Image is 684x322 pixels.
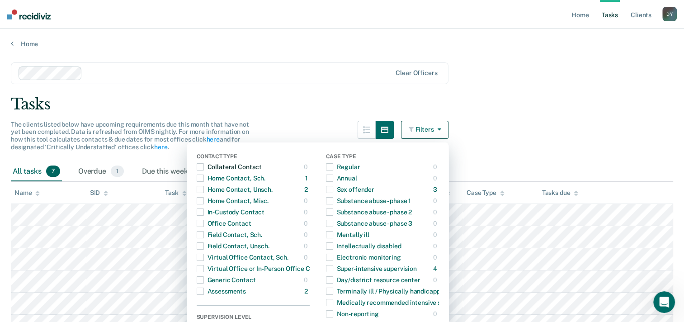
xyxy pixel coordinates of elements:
span: 1 [111,166,124,177]
div: Home Contact, Misc. [197,194,269,208]
iframe: Intercom live chat [653,291,675,313]
div: Terminally ill / Physically handicapped [326,284,448,298]
div: Annual [326,171,357,185]
span: The clients listed below have upcoming requirements due this month that have not yet been complet... [11,121,249,151]
div: Assessments [197,284,246,298]
div: Field Contact, Unsch. [197,239,269,253]
div: Field Contact, Sch. [197,227,262,242]
div: 0 [304,194,310,208]
div: 0 [433,250,439,265]
a: Home [11,40,673,48]
div: 0 [304,160,310,174]
div: 0 [304,216,310,231]
a: here [206,136,219,143]
div: Name [14,189,40,197]
a: here [154,143,167,151]
div: 0 [433,171,439,185]
button: DY [662,7,677,21]
div: Office Contact [197,216,251,231]
div: Virtual Office or In-Person Office Contact [197,261,330,276]
div: 3 [433,182,439,197]
div: 0 [433,205,439,219]
div: Generic Contact [197,273,256,287]
div: Super-intensive supervision [326,261,417,276]
div: Non-reporting [326,307,379,321]
div: 0 [433,216,439,231]
button: Filters [401,121,449,139]
div: 0 [304,250,310,265]
div: Home Contact, Unsch. [197,182,273,197]
div: Electronic monitoring [326,250,401,265]
div: Due this week0 [140,162,208,182]
div: In-Custody Contact [197,205,264,219]
div: Substance abuse - phase 2 [326,205,412,219]
div: Collateral Contact [197,160,262,174]
div: Tasks due [542,189,578,197]
div: Day/district resource center [326,273,420,287]
div: Overdue1 [76,162,126,182]
div: All tasks7 [11,162,62,182]
div: 2 [304,284,310,298]
div: 4 [433,261,439,276]
div: 0 [304,205,310,219]
div: Contact Type [197,153,310,161]
div: Sex offender [326,182,374,197]
div: 0 [433,194,439,208]
span: 7 [46,166,60,177]
div: 0 [433,227,439,242]
div: Home Contact, Sch. [197,171,265,185]
div: Case Type [326,153,439,161]
img: Recidiviz [7,9,51,19]
div: Supervision Level [197,314,310,322]
div: Substance abuse - phase 1 [326,194,411,208]
div: Virtual Office Contact, Sch. [197,250,288,265]
div: 0 [304,273,310,287]
div: D Y [662,7,677,21]
div: Case Type [467,189,505,197]
div: 1 [305,171,310,185]
div: 0 [433,239,439,253]
div: Tasks [11,95,673,114]
div: SID [90,189,108,197]
div: 0 [433,160,439,174]
div: Medically recommended intensive supervision [326,295,471,310]
div: Regular [326,160,360,174]
div: Mentally ill [326,227,369,242]
div: Substance abuse - phase 3 [326,216,413,231]
div: Intellectually disabled [326,239,401,253]
div: 0 [433,307,439,321]
div: 0 [433,273,439,287]
div: 2 [304,182,310,197]
div: 0 [304,227,310,242]
div: 0 [304,239,310,253]
div: Task [165,189,186,197]
div: Clear officers [396,69,437,77]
